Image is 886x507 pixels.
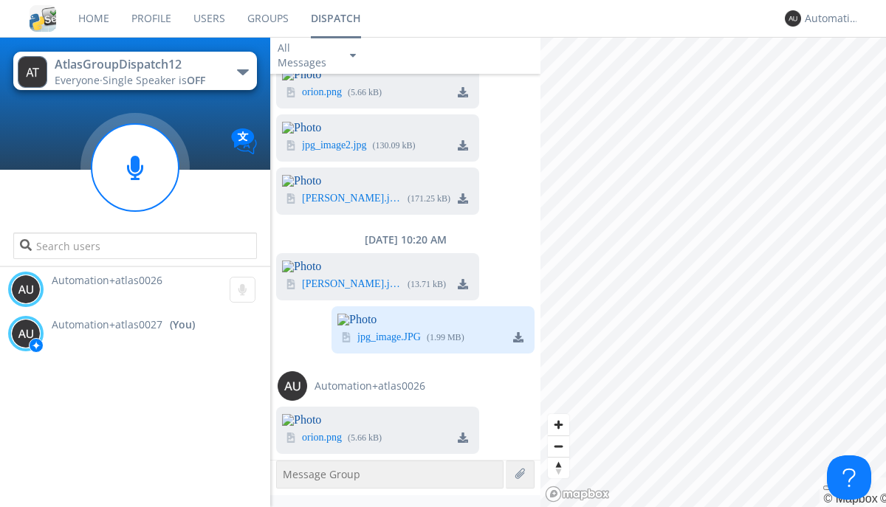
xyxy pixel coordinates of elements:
[373,139,416,152] div: ( 130.09 kB )
[548,414,569,435] button: Zoom in
[52,273,162,287] span: Automation+atlas0026
[278,371,307,401] img: 373638.png
[11,319,41,348] img: 373638.png
[11,275,41,304] img: 373638.png
[170,317,195,332] div: (You)
[341,332,351,342] img: image icon
[458,140,468,151] img: download media button
[282,261,479,272] img: Photo
[13,52,256,90] button: AtlasGroupDispatch12Everyone·Single Speaker isOFF
[548,458,569,478] span: Reset bearing to north
[286,193,296,204] img: image icon
[286,279,296,289] img: image icon
[302,432,342,444] a: orion.png
[337,314,535,325] img: Photo
[548,457,569,478] button: Reset bearing to north
[55,56,221,73] div: AtlasGroupDispatch12
[823,486,835,490] button: Toggle attribution
[785,10,801,27] img: 373638.png
[286,140,296,151] img: image icon
[286,87,296,97] img: image icon
[458,193,468,204] img: download media button
[282,414,479,426] img: Photo
[458,87,468,97] img: download media button
[513,332,523,342] img: download media button
[315,379,425,393] span: Automation+atlas0026
[278,41,337,70] div: All Messages
[805,11,860,26] div: Automation+atlas0027
[408,193,450,205] div: ( 171.25 kB )
[348,432,382,444] div: ( 5.66 kB )
[187,73,205,87] span: OFF
[827,455,871,500] iframe: Toggle Customer Support
[302,193,402,205] a: [PERSON_NAME].jpeg
[302,87,342,99] a: orion.png
[545,486,610,503] a: Mapbox logo
[348,86,382,99] div: ( 5.66 kB )
[548,435,569,457] button: Zoom out
[282,69,479,80] img: Photo
[52,317,162,332] span: Automation+atlas0027
[823,492,877,505] a: Mapbox
[350,54,356,58] img: caret-down-sm.svg
[231,128,257,154] img: Translation enabled
[357,332,421,344] a: jpg_image.JPG
[282,175,479,187] img: Photo
[302,140,367,152] a: jpg_image2.jpg
[286,432,296,443] img: image icon
[13,232,256,259] input: Search users
[18,56,47,88] img: 373638.png
[408,278,446,291] div: ( 13.71 kB )
[458,279,468,289] img: download media button
[302,279,402,291] a: [PERSON_NAME].jpeg
[548,436,569,457] span: Zoom out
[282,122,479,134] img: Photo
[458,432,468,443] img: download media button
[270,232,540,247] div: [DATE] 10:20 AM
[103,73,205,87] span: Single Speaker is
[55,73,221,88] div: Everyone ·
[30,5,56,32] img: cddb5a64eb264b2086981ab96f4c1ba7
[427,331,464,344] div: ( 1.99 MB )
